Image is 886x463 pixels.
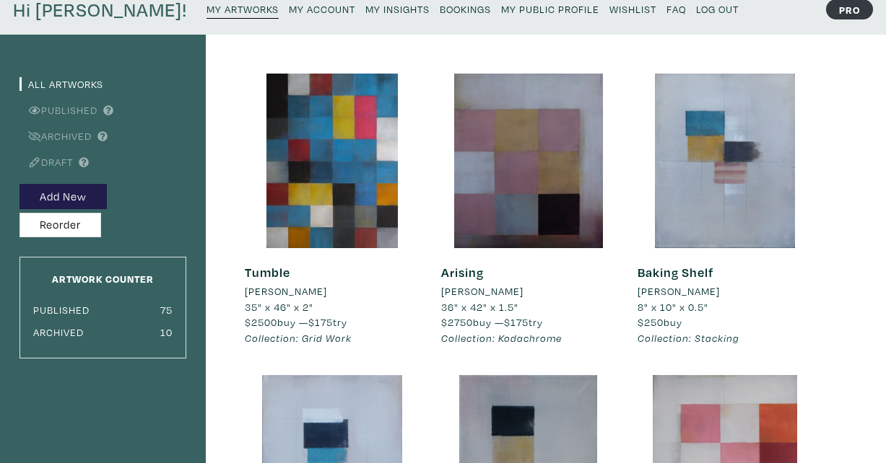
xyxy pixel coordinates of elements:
span: $2750 [441,315,473,329]
li: [PERSON_NAME] [245,283,327,299]
span: 36" x 42" x 1.5" [441,300,518,314]
small: Archived [33,325,84,339]
span: 35" x 46" x 2" [245,300,313,314]
span: 8" x 10" x 0.5" [638,300,708,314]
small: Bookings [440,2,491,16]
span: buy [638,315,682,329]
a: Arising [441,264,484,281]
span: $175 [504,315,529,329]
a: Published [19,103,97,117]
em: Collection: Grid Work [245,331,352,345]
a: Archived [19,129,92,143]
a: [PERSON_NAME] [245,283,420,299]
small: Log Out [696,2,739,16]
span: buy — try [245,315,347,329]
button: Reorder [19,213,101,238]
button: Add New [19,184,107,209]
span: $2500 [245,315,277,329]
small: My Account [289,2,355,16]
a: [PERSON_NAME] [441,283,616,299]
a: Baking Shelf [638,264,713,281]
small: My Artworks [207,2,279,16]
small: Artwork Counter [52,272,154,286]
small: Wishlist [609,2,656,16]
small: 10 [160,325,173,339]
small: FAQ [666,2,686,16]
a: Tumble [245,264,290,281]
a: All Artworks [19,77,103,91]
em: Collection: Kodachrome [441,331,562,345]
a: [PERSON_NAME] [638,283,812,299]
li: [PERSON_NAME] [638,283,720,299]
a: Draft [19,155,73,169]
small: My Insights [365,2,430,16]
li: [PERSON_NAME] [441,283,524,299]
small: My Public Profile [501,2,599,16]
small: Published [33,303,90,317]
small: 75 [160,303,173,317]
em: Collection: Stacking [638,331,739,345]
span: $175 [308,315,333,329]
span: buy — try [441,315,543,329]
span: $250 [638,315,664,329]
